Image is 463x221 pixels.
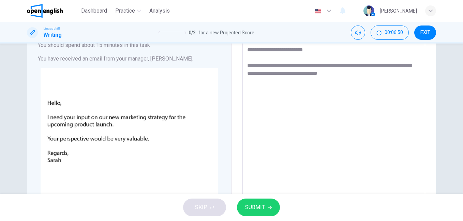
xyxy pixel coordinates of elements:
[149,7,170,15] span: Analysis
[380,7,417,15] div: [PERSON_NAME]
[314,8,322,14] img: en
[147,5,173,17] button: Analysis
[198,29,254,37] span: for a new Projected Score
[371,26,409,40] button: 00:06:50
[371,26,409,40] div: Hide
[27,4,63,18] img: OpenEnglish logo
[43,26,60,31] span: Linguaskill
[113,5,144,17] button: Practice
[351,26,365,40] div: Mute
[38,41,220,49] h6: You should spend about 15 minutes in this task
[43,31,62,39] h1: Writing
[189,29,196,37] span: 0 / 2
[420,30,430,35] span: EXIT
[245,203,265,212] span: SUBMIT
[363,5,374,16] img: Profile picture
[27,4,78,18] a: OpenEnglish logo
[81,7,107,15] span: Dashboard
[78,5,110,17] button: Dashboard
[414,26,436,40] button: EXIT
[115,7,135,15] span: Practice
[237,199,280,216] button: SUBMIT
[38,55,220,63] h6: You have received an email from your manager, [PERSON_NAME].
[385,30,403,35] span: 00:06:50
